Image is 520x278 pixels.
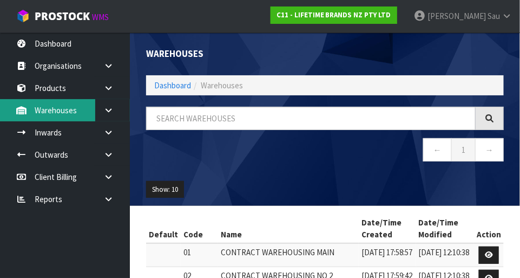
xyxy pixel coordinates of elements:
th: Code [181,214,218,243]
nav: Page navigation [146,138,504,165]
td: 01 [181,243,218,267]
a: 1 [451,138,476,161]
input: Search warehouses [146,107,476,130]
span: Warehouses [201,80,243,90]
a: C11 - LIFETIME BRANDS NZ PTY LTD [271,7,397,24]
th: Action [474,214,504,243]
td: [DATE] 12:10:38 [416,243,474,267]
td: CONTRACT WAREHOUSING MAIN [218,243,359,267]
th: Default [146,214,181,243]
th: Date/Time Created [359,214,416,243]
small: WMS [92,12,109,22]
strong: C11 - LIFETIME BRANDS NZ PTY LTD [277,10,391,20]
span: Sau [488,11,500,21]
span: [PERSON_NAME] [427,11,486,21]
th: Name [218,214,359,243]
h1: Warehouses [146,49,317,59]
img: cube-alt.png [16,9,30,23]
button: Show: 10 [146,181,184,198]
a: → [475,138,504,161]
a: Dashboard [154,80,191,90]
a: ← [423,138,452,161]
th: Date/Time Modified [416,214,474,243]
span: ProStock [35,9,90,23]
td: [DATE] 17:58:57 [359,243,416,267]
